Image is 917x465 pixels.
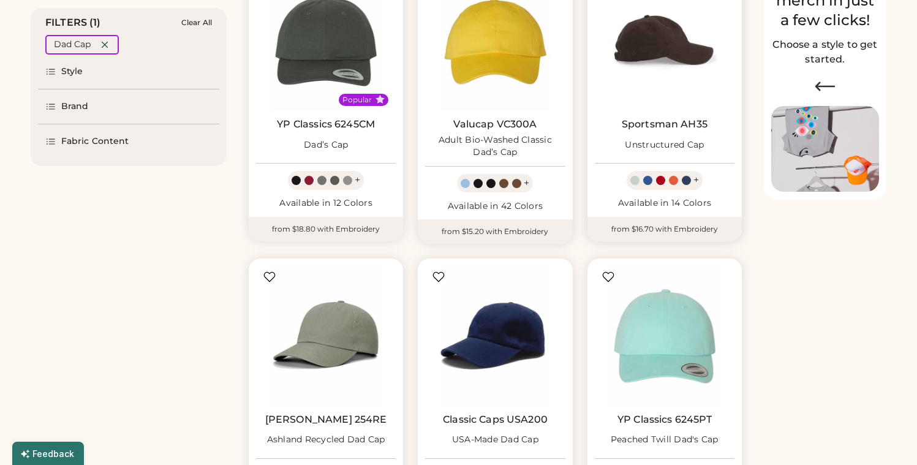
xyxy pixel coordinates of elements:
[277,118,375,130] a: YP Classics 6245CM
[265,414,387,426] a: [PERSON_NAME] 254RE
[452,434,538,446] div: USA-Made Dad Cap
[304,139,348,151] div: Dad’s Cap
[771,37,879,67] h2: Choose a style to get started.
[45,15,101,30] div: FILTERS (1)
[425,200,565,213] div: Available in 42 Colors
[453,118,537,130] a: Valucap VC300A
[355,173,360,187] div: +
[249,217,403,241] div: from $18.80 with Embroidery
[622,118,708,130] a: Sportsman AH35
[625,139,704,151] div: Unstructured Cap
[54,39,91,51] div: Dad Cap
[61,135,129,148] div: Fabric Content
[595,266,734,406] img: YP Classics 6245PT Peached Twill Dad's Cap
[256,197,396,210] div: Available in 12 Colors
[425,134,565,159] div: Adult Bio-Washed Classic Dad’s Cap
[595,197,734,210] div: Available in 14 Colors
[587,217,742,241] div: from $16.70 with Embroidery
[425,266,565,406] img: Classic Caps USA200 USA-Made Dad Cap
[771,106,879,192] img: Image of Lisa Congdon Eye Print on T-Shirt and Hat
[61,100,89,113] div: Brand
[611,434,719,446] div: Peached Twill Dad's Cap
[443,414,548,426] a: Classic Caps USA200
[859,410,911,463] iframe: Front Chat
[418,219,572,244] div: from $15.20 with Embroidery
[256,266,396,406] img: Richardson 254RE Ashland Recycled Dad Cap
[342,95,372,105] div: Popular
[617,414,712,426] a: YP Classics 6245PT
[267,434,385,446] div: Ashland Recycled Dad Cap
[181,18,212,27] div: Clear All
[524,176,529,190] div: +
[61,66,83,78] div: Style
[375,95,385,104] button: Popular Style
[693,173,699,187] div: +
